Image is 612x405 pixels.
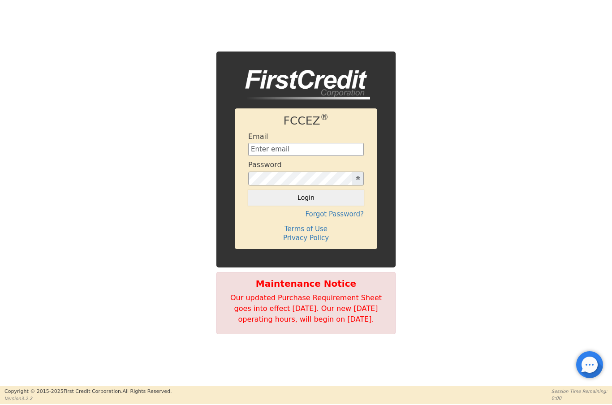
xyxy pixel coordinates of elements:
[248,210,364,218] h4: Forgot Password?
[235,70,370,99] img: logo-CMu_cnol.png
[248,172,352,186] input: password
[248,160,282,169] h4: Password
[248,132,268,141] h4: Email
[248,190,364,205] button: Login
[248,114,364,128] h1: FCCEZ
[4,388,172,396] p: Copyright © 2015- 2025 First Credit Corporation.
[221,277,391,290] b: Maintenance Notice
[552,395,608,401] p: 0:00
[4,395,172,402] p: Version 3.2.2
[230,293,382,323] span: Our updated Purchase Requirement Sheet goes into effect [DATE]. Our new [DATE] operating hours, w...
[552,388,608,395] p: Session Time Remaining:
[248,143,364,156] input: Enter email
[122,388,172,394] span: All Rights Reserved.
[248,225,364,233] h4: Terms of Use
[320,112,329,122] sup: ®
[248,234,364,242] h4: Privacy Policy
